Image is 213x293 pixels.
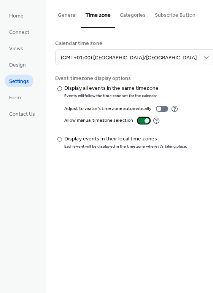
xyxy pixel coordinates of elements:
div: Each event will be displayed in the time zone where it's taking place. [64,144,187,149]
a: Home [5,9,28,22]
a: Views [5,42,28,54]
span: Form [9,94,21,102]
a: Design [5,58,30,71]
a: Settings [5,75,33,87]
span: (GMT+01:00) [GEOGRAPHIC_DATA]/[GEOGRAPHIC_DATA] [61,53,197,63]
a: Contact Us [5,107,40,120]
div: Event timezone display options [55,75,202,83]
span: Contact Us [9,110,35,118]
div: Display events in their local time zones [64,135,186,143]
a: Form [5,91,25,104]
div: Calendar time zone [55,40,202,48]
span: Design [9,61,26,69]
a: Connect [5,25,34,38]
div: Events will follow the time zone set for the calendar. [64,93,160,99]
span: Connect [9,29,29,37]
span: Home [9,12,24,20]
span: Settings [9,78,29,86]
div: Display all events in the same timezone [64,84,159,92]
div: Adjust to visitor's time zone automatically [64,105,151,113]
span: Views [9,45,23,53]
div: Allow manual timezone selection [64,116,133,124]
